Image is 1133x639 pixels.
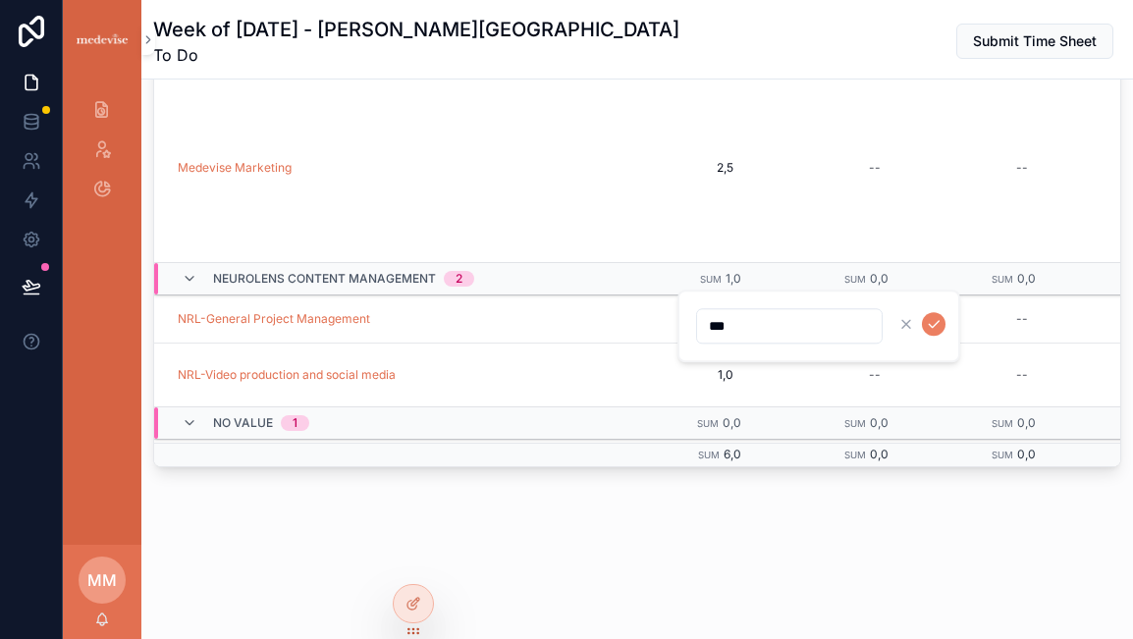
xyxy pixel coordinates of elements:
h1: Week of [DATE] - [PERSON_NAME][GEOGRAPHIC_DATA] [153,16,679,43]
img: App logo [75,31,130,48]
span: MM [87,568,117,592]
button: Submit Time Sheet [956,24,1113,59]
span: 1,0 [625,367,733,383]
span: 2,5 [625,160,733,176]
div: scrollable content [63,79,141,232]
a: Medevise Marketing [178,160,292,176]
div: -- [869,160,881,176]
small: Sum [992,450,1013,460]
small: Sum [844,418,866,429]
div: -- [1016,160,1028,176]
small: Sum [844,274,866,285]
span: Neurolens Content Management [213,271,436,287]
div: 2 [456,271,462,287]
small: Sum [992,418,1013,429]
div: 1 [293,415,297,431]
div: -- [1016,311,1028,327]
span: Submit Time Sheet [973,31,1097,51]
span: 6,0 [724,447,741,461]
span: 0,0 [870,271,889,286]
span: 0,0 [870,447,889,461]
span: 0,0 [1017,415,1036,430]
span: 0,0 [1017,271,1036,286]
div: -- [1016,367,1028,383]
small: Sum [844,450,866,460]
small: Sum [992,274,1013,285]
span: 0,0 [1017,447,1036,461]
span: 0,0 [723,415,741,430]
span: 0,0 [870,415,889,430]
small: Sum [697,418,719,429]
small: Sum [698,450,720,460]
div: -- [869,367,881,383]
a: NRL-General Project Management [178,311,370,327]
span: To Do [153,43,679,67]
small: Sum [700,274,722,285]
span: No value [213,415,273,431]
a: NRL-Video production and social media [178,367,396,383]
span: 1,0 [726,271,741,286]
